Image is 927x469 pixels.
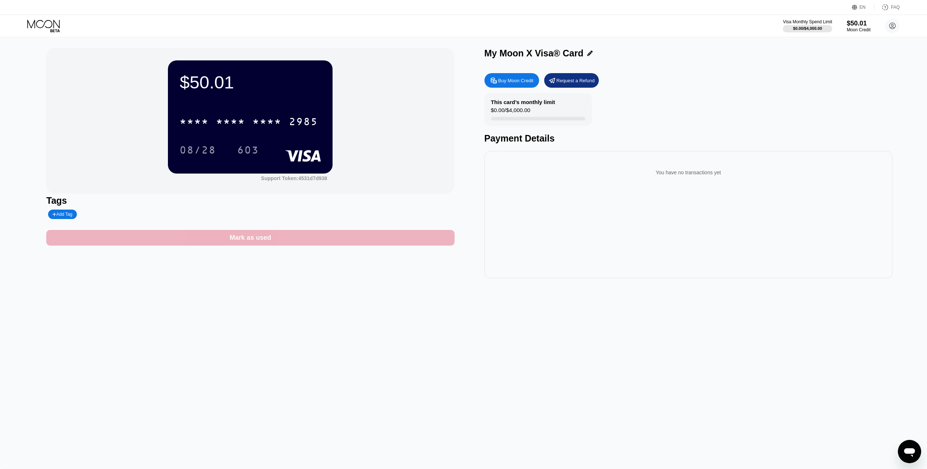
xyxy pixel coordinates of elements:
div: $50.01 [847,20,871,27]
div: This card’s monthly limit [491,99,555,105]
div: 603 [232,141,264,159]
div: FAQ [874,4,900,11]
div: 08/28 [174,141,221,159]
div: Request a Refund [544,73,599,88]
div: $0.00 / $4,000.00 [793,26,822,31]
div: Support Token: 4531d7d938 [261,175,327,181]
div: Visa Monthly Spend Limit$0.00/$4,000.00 [783,19,832,32]
div: Payment Details [484,133,892,144]
div: 08/28 [180,145,216,157]
div: Mark as used [229,234,271,242]
div: Support Token:4531d7d938 [261,175,327,181]
iframe: Кнопка запуска окна обмена сообщениями [898,440,921,463]
div: Buy Moon Credit [484,73,539,88]
div: EN [860,5,866,10]
div: Mark as used [46,230,454,246]
div: EN [852,4,874,11]
div: My Moon X Visa® Card [484,48,584,59]
div: Request a Refund [557,77,595,84]
div: $0.00 / $4,000.00 [491,107,530,117]
div: Moon Credit [847,27,871,32]
div: $50.01Moon Credit [847,20,871,32]
div: FAQ [891,5,900,10]
div: Add Tag [48,210,76,219]
div: 603 [237,145,259,157]
div: 2985 [289,117,318,128]
div: You have no transactions yet [490,162,887,183]
div: Buy Moon Credit [498,77,534,84]
div: Tags [46,195,454,206]
div: Visa Monthly Spend Limit [783,19,832,24]
div: Add Tag [52,212,72,217]
div: $50.01 [180,72,321,92]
